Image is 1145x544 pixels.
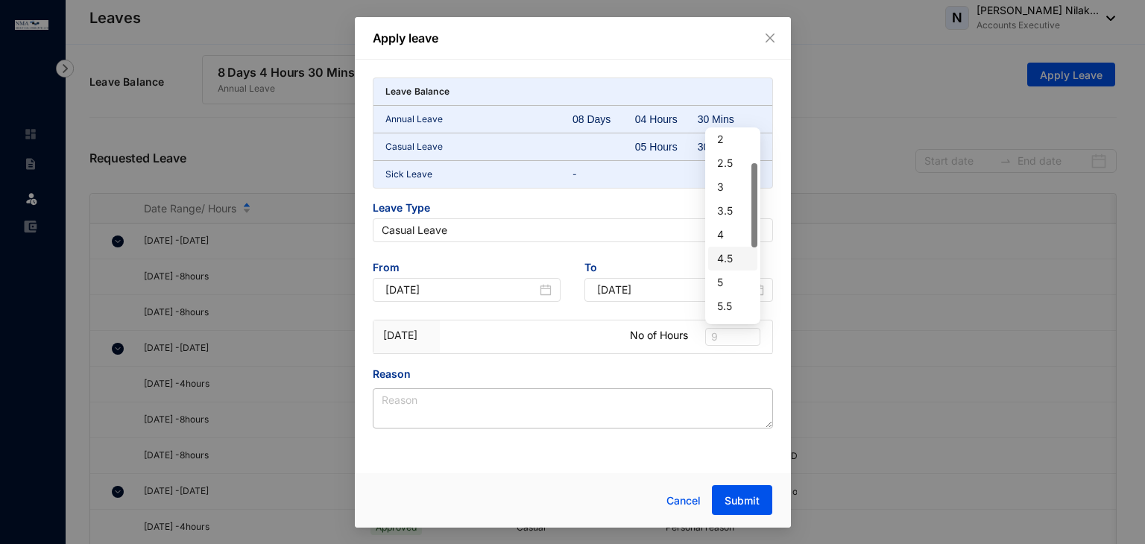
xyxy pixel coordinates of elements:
button: Close [762,30,778,46]
div: 08 Days [572,112,635,127]
label: Reason [373,366,421,382]
div: 30 Mins [698,139,760,154]
p: Leave Balance [385,84,450,99]
div: 5 [717,274,748,291]
textarea: Reason [373,388,773,428]
div: 3 [708,175,757,199]
span: 9 [711,329,754,345]
p: Casual Leave [385,139,573,154]
span: Leave Type [373,200,773,218]
span: To [584,260,773,278]
div: 3.5 [708,199,757,223]
div: 3 [717,179,748,195]
span: Cancel [666,493,701,509]
div: 3.5 [717,203,748,219]
div: 2.5 [708,151,757,175]
div: 4 [717,227,748,243]
p: No of Hours [630,328,688,343]
p: Apply leave [373,29,773,47]
input: End Date [597,282,749,298]
div: 30 Mins [698,112,760,127]
span: From [373,260,561,278]
button: Submit [712,485,772,515]
div: 04 Hours [635,112,698,127]
input: Start Date [385,282,537,298]
div: 4.5 [708,247,757,271]
div: 4.5 [717,250,748,267]
p: Annual Leave [385,112,573,127]
div: 6 [708,318,757,342]
div: 5 [708,271,757,294]
div: 2 [708,127,757,151]
p: - [572,167,760,182]
p: [DATE] [383,328,430,343]
div: 5.5 [717,298,748,314]
button: Cancel [655,486,712,516]
span: Submit [725,493,760,508]
div: 4 [708,223,757,247]
span: close [764,32,776,44]
p: Sick Leave [385,167,573,182]
span: Casual Leave [382,219,764,241]
div: 05 Hours [635,139,698,154]
div: 5.5 [708,294,757,318]
div: 2 [717,131,748,148]
div: 2.5 [717,155,748,171]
